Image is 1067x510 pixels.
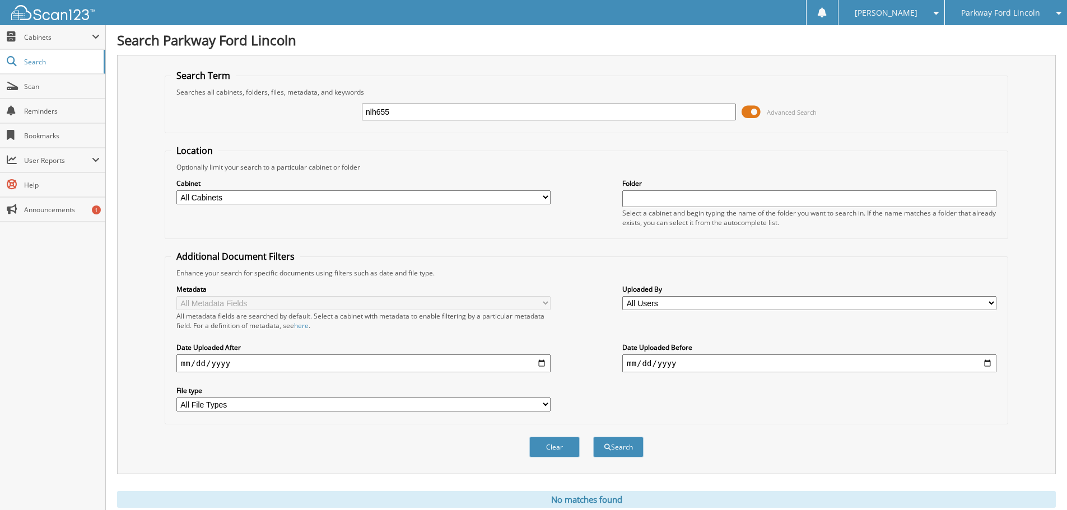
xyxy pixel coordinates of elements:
[767,108,817,116] span: Advanced Search
[171,162,1002,172] div: Optionally limit your search to a particular cabinet or folder
[24,82,100,91] span: Scan
[622,343,996,352] label: Date Uploaded Before
[294,321,309,330] a: here
[24,131,100,141] span: Bookmarks
[176,354,551,372] input: start
[24,32,92,42] span: Cabinets
[171,268,1002,278] div: Enhance your search for specific documents using filters such as date and file type.
[176,386,551,395] label: File type
[117,491,1056,508] div: No matches found
[622,354,996,372] input: end
[171,250,300,263] legend: Additional Document Filters
[529,437,580,457] button: Clear
[171,87,1002,97] div: Searches all cabinets, folders, files, metadata, and keywords
[176,311,551,330] div: All metadata fields are searched by default. Select a cabinet with metadata to enable filtering b...
[11,5,95,20] img: scan123-logo-white.svg
[92,205,101,214] div: 1
[24,156,92,165] span: User Reports
[855,10,917,16] span: [PERSON_NAME]
[176,284,551,294] label: Metadata
[176,179,551,188] label: Cabinet
[622,179,996,188] label: Folder
[24,106,100,116] span: Reminders
[622,284,996,294] label: Uploaded By
[622,208,996,227] div: Select a cabinet and begin typing the name of the folder you want to search in. If the name match...
[176,343,551,352] label: Date Uploaded After
[117,31,1056,49] h1: Search Parkway Ford Lincoln
[171,144,218,157] legend: Location
[593,437,644,457] button: Search
[24,57,98,67] span: Search
[24,205,100,214] span: Announcements
[961,10,1040,16] span: Parkway Ford Lincoln
[171,69,236,82] legend: Search Term
[24,180,100,190] span: Help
